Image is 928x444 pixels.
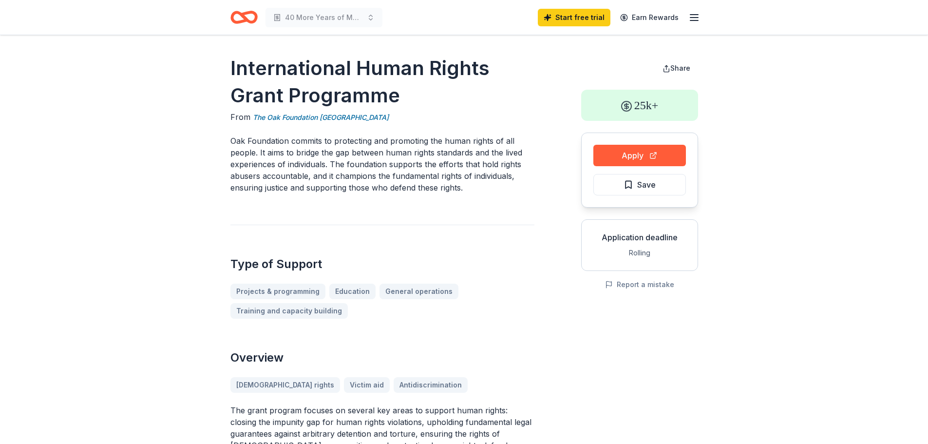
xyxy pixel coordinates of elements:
[589,247,690,259] div: Rolling
[230,135,534,193] p: Oak Foundation commits to protecting and promoting the human rights of all people. It aims to bri...
[230,350,534,366] h2: Overview
[230,6,258,29] a: Home
[285,12,363,23] span: 40 More Years of Mercy
[593,145,686,166] button: Apply
[581,90,698,121] div: 25k+
[637,178,656,191] span: Save
[614,9,684,26] a: Earn Rewards
[589,232,690,243] div: Application deadline
[329,284,376,299] a: Education
[230,284,325,299] a: Projects & programming
[655,58,698,78] button: Share
[265,8,382,27] button: 40 More Years of Mercy
[605,279,674,290] button: Report a mistake
[379,284,458,299] a: General operations
[230,55,534,109] h1: International Human Rights Grant Programme
[253,112,389,123] a: The Oak Foundation [GEOGRAPHIC_DATA]
[230,111,534,123] div: From
[538,9,610,26] a: Start free trial
[230,256,534,272] h2: Type of Support
[593,174,686,195] button: Save
[670,64,690,72] span: Share
[230,303,348,319] a: Training and capacity building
